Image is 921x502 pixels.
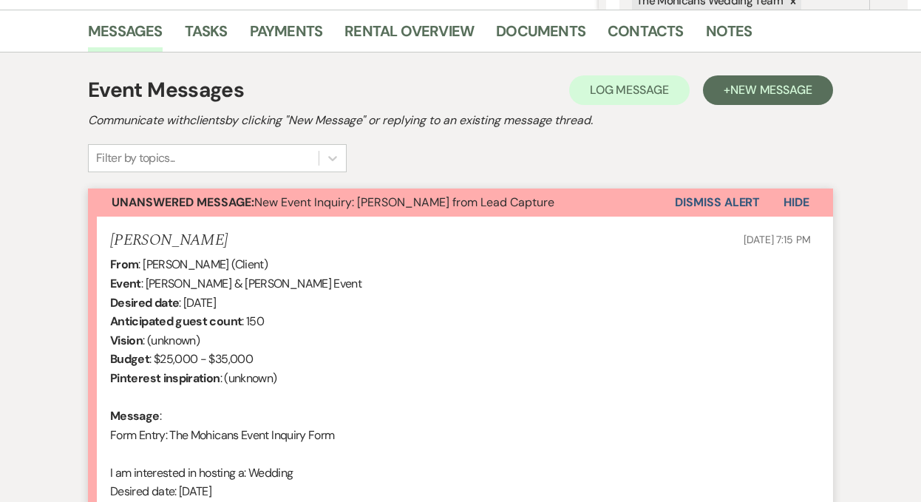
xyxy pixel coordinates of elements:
span: New Event Inquiry: [PERSON_NAME] from Lead Capture [112,194,554,210]
b: Event [110,276,141,291]
span: New Message [730,82,812,98]
button: Hide [760,189,833,217]
span: Log Message [590,82,669,98]
b: Pinterest inspiration [110,370,220,386]
a: Messages [88,19,163,52]
span: [DATE] 7:15 PM [744,233,811,246]
a: Notes [706,19,752,52]
h2: Communicate with clients by clicking "New Message" or replying to an existing message thread. [88,112,833,129]
b: Vision [110,333,143,348]
b: Anticipated guest count [110,313,242,329]
a: Contacts [608,19,684,52]
h1: Event Messages [88,75,244,106]
h5: [PERSON_NAME] [110,231,228,250]
a: Documents [496,19,585,52]
button: +New Message [703,75,833,105]
button: Unanswered Message:New Event Inquiry: [PERSON_NAME] from Lead Capture [88,189,675,217]
button: Log Message [569,75,690,105]
strong: Unanswered Message: [112,194,254,210]
b: From [110,257,138,272]
b: Budget [110,351,149,367]
span: Hide [784,194,809,210]
a: Rental Overview [344,19,474,52]
a: Payments [250,19,323,52]
a: Tasks [185,19,228,52]
b: Desired date [110,295,179,311]
button: Dismiss Alert [675,189,760,217]
b: Message [110,408,160,424]
div: Filter by topics... [96,149,175,167]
